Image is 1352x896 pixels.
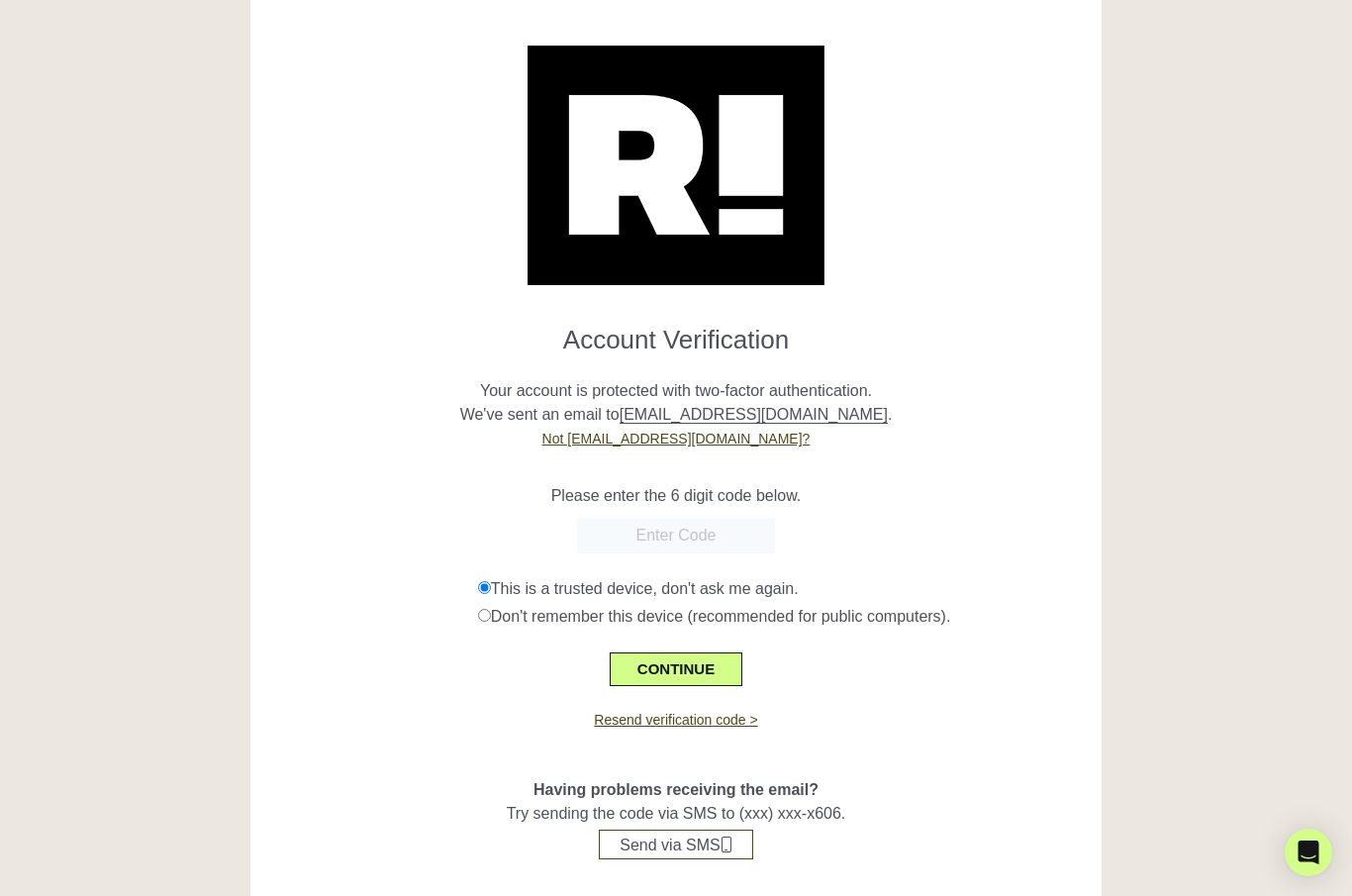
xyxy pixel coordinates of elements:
[620,406,888,424] chrome_annotation: [EMAIL_ADDRESS][DOMAIN_NAME]
[265,355,1088,450] p: Your account is protected with two-factor authentication. We've sent an email to .
[265,484,1088,508] p: Please enter the 6 digit code below.
[533,781,819,798] span: Having problems receiving the email?
[594,712,757,728] a: Resend verification code >
[478,605,1087,629] div: Don't remember this device (recommended for public computers).
[265,731,1088,859] div: Try sending the code via SMS to (xxx) xxx-x606.
[265,309,1088,355] h1: Account Verification
[599,830,752,859] button: Send via SMS
[1285,829,1332,876] div: Open Intercom Messenger
[478,577,1087,601] div: This is a trusted device, don't ask me again.
[528,46,824,285] img: Retention.com
[542,431,811,447] a: Not [EMAIL_ADDRESS][DOMAIN_NAME]?
[610,652,742,686] button: CONTINUE
[577,518,775,553] input: Enter Code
